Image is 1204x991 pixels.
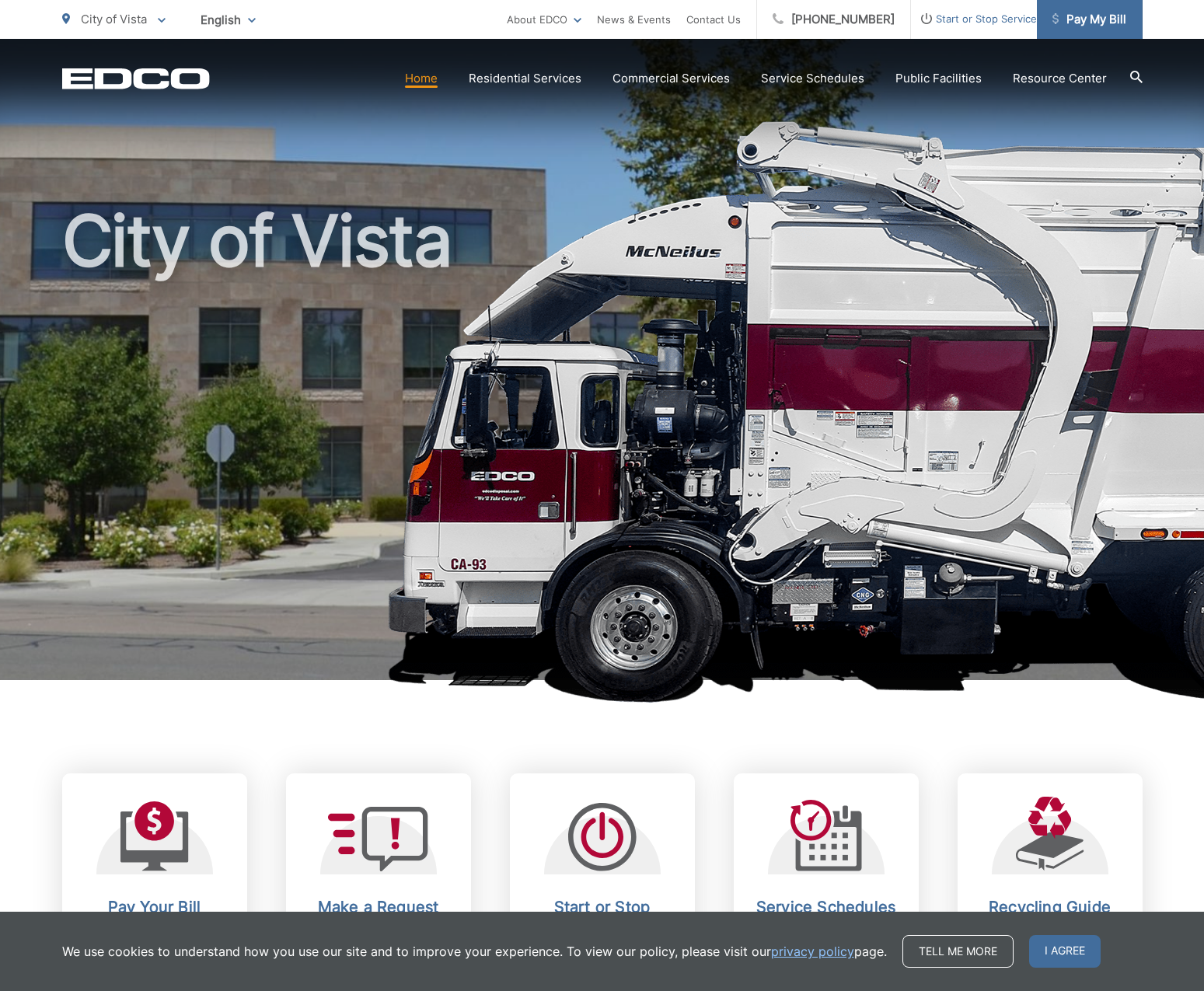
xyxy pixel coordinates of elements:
a: Contact Us [686,10,741,29]
a: News & Events [597,10,671,29]
h1: City of Vista [62,202,1143,694]
span: English [189,6,267,33]
a: Residential Services [469,69,581,88]
a: Public Facilities [895,69,982,88]
h2: Make a Request [302,898,455,916]
a: privacy policy [771,942,854,961]
h2: Service Schedules [749,898,903,916]
a: Resource Center [1013,69,1107,88]
a: Home [405,69,438,88]
a: Service Schedules [761,69,864,88]
a: About EDCO [507,10,581,29]
span: Pay My Bill [1052,10,1126,29]
h2: Pay Your Bill [78,898,232,916]
h2: Start or Stop Service [525,898,679,935]
a: EDCD logo. Return to the homepage. [62,68,210,89]
a: Commercial Services [612,69,730,88]
span: City of Vista [81,12,147,26]
p: We use cookies to understand how you use our site and to improve your experience. To view our pol... [62,942,887,961]
a: Tell me more [902,935,1014,968]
